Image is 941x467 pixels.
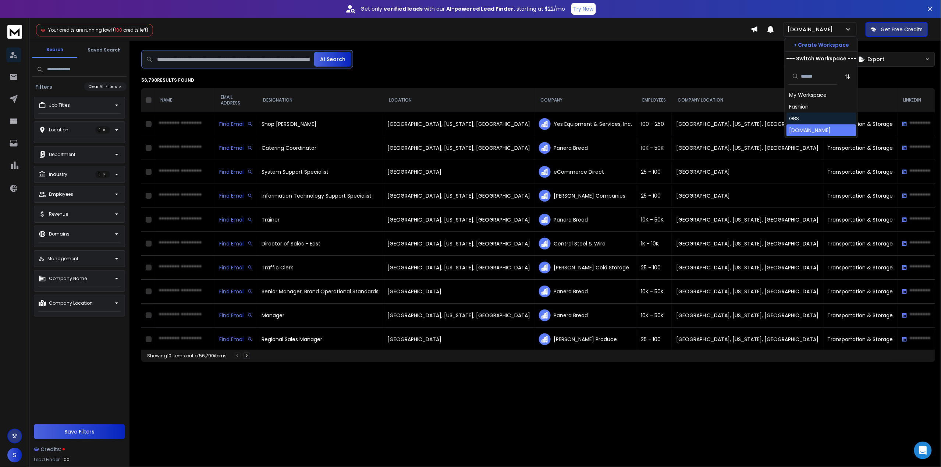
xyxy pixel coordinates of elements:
strong: verified leads [384,5,423,13]
div: Find Email [219,264,253,271]
p: 1 [95,126,110,134]
td: Catering Coordinator [257,136,383,160]
button: Search [32,42,77,58]
div: GBS [789,115,799,122]
td: Transportation & Storage [823,136,898,160]
div: Find Email [219,336,253,343]
p: Industry [49,171,67,177]
td: 100 - 250 [636,112,672,136]
td: [GEOGRAPHIC_DATA], [US_STATE], [GEOGRAPHIC_DATA] [383,112,535,136]
td: Transportation & Storage [823,208,898,232]
td: [GEOGRAPHIC_DATA], [US_STATE], [GEOGRAPHIC_DATA] [672,256,823,280]
button: Sort by Sort A-Z [840,69,855,84]
p: Domains [49,231,70,237]
span: 100 [115,27,122,33]
td: Senior Manager, Brand Operational Standards [257,280,383,304]
td: Transportation & Storage [823,280,898,304]
div: Find Email [219,216,253,223]
div: Find Email [219,144,253,152]
button: S [7,448,22,463]
td: Transportation & Storage [823,328,898,351]
button: + Create Workspace [785,38,858,52]
span: Export [868,56,885,63]
td: [GEOGRAPHIC_DATA] [383,280,535,304]
p: Management [47,256,78,262]
span: Your credits are running low! [48,27,112,33]
div: Find Email [219,240,253,247]
div: Find Email [219,168,253,176]
p: Employees [49,191,73,197]
td: Trainer [257,208,383,232]
td: [GEOGRAPHIC_DATA], [US_STATE], [GEOGRAPHIC_DATA] [383,184,535,208]
th: COMPANY [535,88,636,112]
td: [GEOGRAPHIC_DATA], [US_STATE], [GEOGRAPHIC_DATA] [383,232,535,256]
td: System Support Specialist [257,160,383,184]
td: Information Technology Support Specialist [257,184,383,208]
p: Location [49,127,68,133]
td: [GEOGRAPHIC_DATA], [US_STATE], [GEOGRAPHIC_DATA] [672,136,823,160]
th: COMPANY LOCATION [672,88,823,112]
p: Try Now [574,5,594,13]
span: 100 [62,457,70,463]
div: [DOMAIN_NAME] [789,127,831,134]
td: [GEOGRAPHIC_DATA], [US_STATE], [GEOGRAPHIC_DATA] [672,208,823,232]
p: 56,790 results found [141,77,935,83]
td: [GEOGRAPHIC_DATA], [US_STATE], [GEOGRAPHIC_DATA] [383,136,535,160]
td: [GEOGRAPHIC_DATA], [US_STATE], [GEOGRAPHIC_DATA] [672,232,823,256]
td: 25 - 100 [636,328,672,351]
td: Transportation & Storage [823,160,898,184]
div: Open Intercom Messenger [914,442,932,459]
th: DESIGNATION [257,88,383,112]
td: [GEOGRAPHIC_DATA] [383,328,535,351]
p: Get only with our starting at $22/mo [361,5,565,13]
div: My Workspace [789,91,827,99]
td: [GEOGRAPHIC_DATA], [US_STATE], [GEOGRAPHIC_DATA] [383,208,535,232]
td: 25 - 100 [636,256,672,280]
td: 10K - 50K [636,136,672,160]
span: Credits: [40,446,61,453]
td: [GEOGRAPHIC_DATA] [672,160,823,184]
button: Get Free Credits [866,22,928,37]
td: [GEOGRAPHIC_DATA], [US_STATE], [GEOGRAPHIC_DATA] [672,304,823,328]
div: Panera Bread [539,214,632,226]
div: [PERSON_NAME] Produce [539,333,632,345]
a: Credits: [34,442,125,457]
div: Panera Bread [539,286,632,297]
button: Saved Search [82,43,127,57]
div: Central Steel & Wire [539,238,632,250]
td: 1K - 10K [636,232,672,256]
td: [GEOGRAPHIC_DATA], [US_STATE], [GEOGRAPHIC_DATA] [672,328,823,351]
th: LOCATION [383,88,535,112]
th: INDUSTRY [823,88,898,112]
p: --- Switch Workspace --- [786,55,857,62]
td: Transportation & Storage [823,232,898,256]
div: Fashion [789,103,809,110]
button: Clear All Filters [84,82,127,91]
td: Regional Sales Manager [257,328,383,351]
p: Revenue [49,211,68,217]
td: [GEOGRAPHIC_DATA] [383,160,535,184]
td: Manager [257,304,383,328]
td: Director of Sales - East [257,232,383,256]
td: Shop [PERSON_NAME] [257,112,383,136]
td: Transportation & Storage [823,112,898,136]
p: Lead Finder: [34,457,61,463]
td: 10K - 50K [636,304,672,328]
div: [PERSON_NAME] Companies [539,190,632,202]
td: 10K - 50K [636,208,672,232]
button: AI Search [314,52,351,67]
td: [GEOGRAPHIC_DATA], [US_STATE], [GEOGRAPHIC_DATA] [383,256,535,280]
img: logo [7,25,22,39]
td: [GEOGRAPHIC_DATA], [US_STATE], [GEOGRAPHIC_DATA] [383,304,535,328]
div: Showing 10 items out of 56,790 items [147,353,227,359]
div: Find Email [219,312,253,319]
p: + Create Workspace [794,41,849,49]
td: 25 - 100 [636,184,672,208]
div: Find Email [219,120,253,128]
td: Transportation & Storage [823,256,898,280]
td: [GEOGRAPHIC_DATA] [672,184,823,208]
h3: Filters [32,83,55,91]
div: Yes Equipment & Services, Inc. [539,118,632,130]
